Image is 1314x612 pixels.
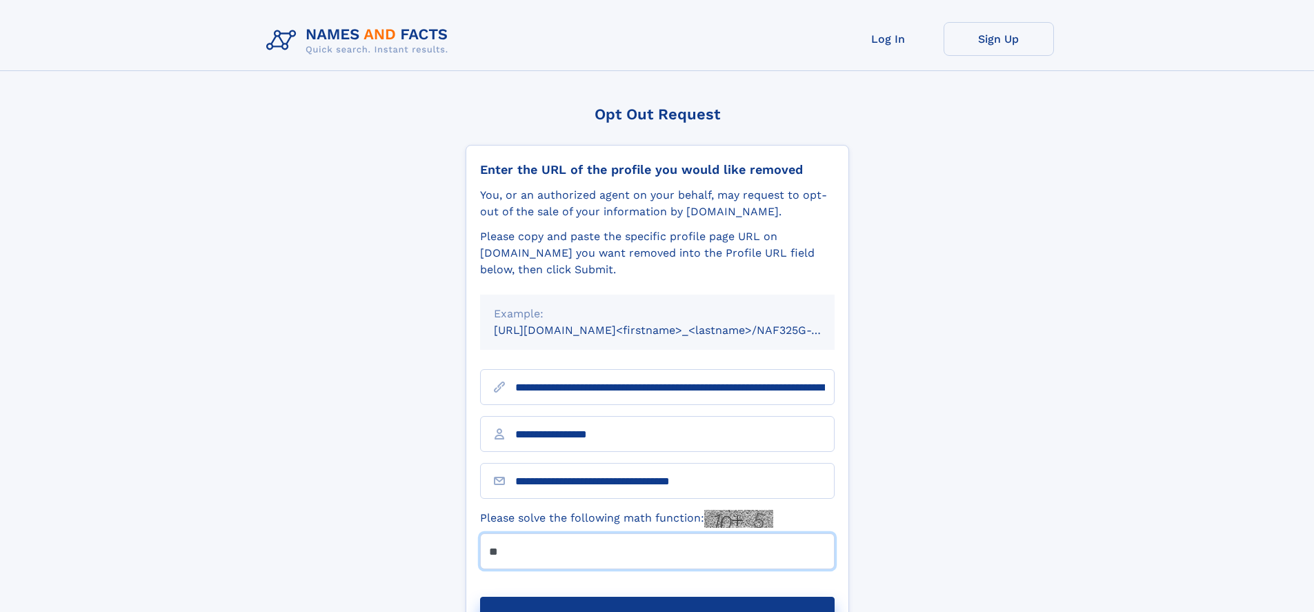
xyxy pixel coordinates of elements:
[480,162,835,177] div: Enter the URL of the profile you would like removed
[833,22,944,56] a: Log In
[261,22,459,59] img: Logo Names and Facts
[480,228,835,278] div: Please copy and paste the specific profile page URL on [DOMAIN_NAME] you want removed into the Pr...
[494,306,821,322] div: Example:
[494,324,861,337] small: [URL][DOMAIN_NAME]<firstname>_<lastname>/NAF325G-xxxxxxxx
[480,187,835,220] div: You, or an authorized agent on your behalf, may request to opt-out of the sale of your informatio...
[466,106,849,123] div: Opt Out Request
[480,510,773,528] label: Please solve the following math function:
[944,22,1054,56] a: Sign Up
